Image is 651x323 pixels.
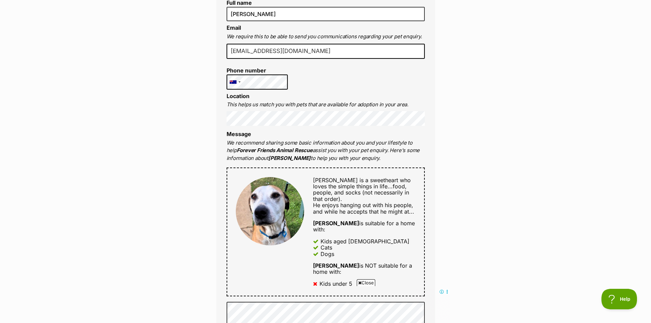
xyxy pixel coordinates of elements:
[313,262,359,269] strong: [PERSON_NAME]
[357,279,375,286] span: Close
[201,289,450,320] iframe: Advertisement
[313,177,414,215] span: [PERSON_NAME] is a sweetheart who loves the simple things in life...food, people, and socks (not ...
[268,155,311,161] strong: [PERSON_NAME]
[321,244,332,251] div: Cats
[227,7,425,21] input: E.g. Jimmy Chew
[320,281,352,287] div: Kids under 5
[227,33,425,41] p: We require this to be able to send you communications regarding your pet enquiry.
[227,75,243,89] div: Australia: +61
[227,139,425,162] p: We recommend sharing some basic information about you and your lifestyle to help assist you with ...
[227,131,251,137] label: Message
[227,67,288,73] label: Phone number
[313,263,415,275] div: is NOT suitable for a home with:
[321,251,334,257] div: Dogs
[227,101,425,109] p: This helps us match you with pets that are available for adoption in your area.
[321,238,409,244] div: Kids aged [DEMOGRAPHIC_DATA]
[236,177,304,245] img: Ronnie
[313,220,359,227] strong: [PERSON_NAME]
[227,93,249,99] label: Location
[313,220,415,233] div: is suitable for a home with:
[601,289,637,309] iframe: Help Scout Beacon - Open
[237,147,313,153] strong: Forever Friends Animal Rescue
[227,24,241,31] label: Email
